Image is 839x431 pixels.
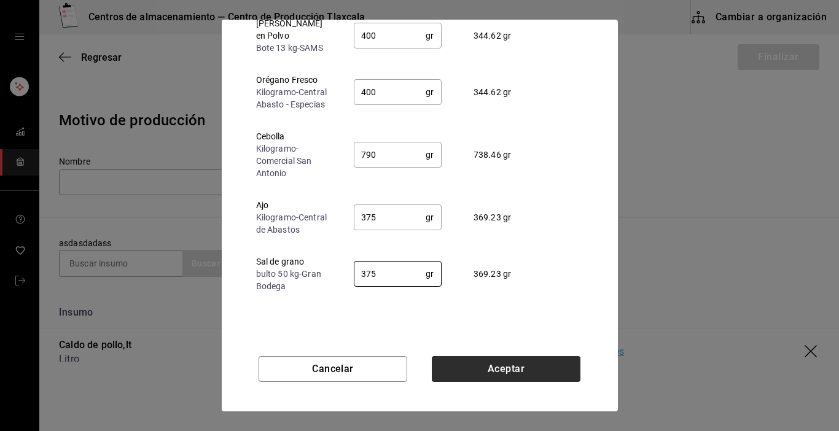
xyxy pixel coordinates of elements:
span: 738.46 gr [474,150,511,160]
div: Kilogramo - Comercial San Antonio [256,142,334,179]
button: Aceptar [432,356,580,382]
div: gr [354,204,442,230]
span: 369.23 gr [474,269,511,279]
div: bulto 50 kg - Gran Bodega [256,268,334,292]
div: Ajo [256,199,334,211]
div: Kilogramo - Central Abasto - Especias [256,86,334,111]
span: 344.62 gr [474,87,511,97]
div: Kilogramo - Central de Abastos [256,211,334,236]
div: gr [354,23,442,49]
button: Cancelar [259,356,407,382]
div: Bote 13 kg - SAMS [256,42,334,54]
input: 0 [354,205,426,230]
input: 0 [354,142,426,167]
div: gr [354,79,442,105]
input: 0 [354,262,426,286]
input: 0 [354,23,426,48]
div: [PERSON_NAME] en Polvo [256,17,334,42]
input: 0 [354,80,426,104]
div: Cebolla [256,130,334,142]
div: gr [354,261,442,287]
span: 344.62 gr [474,31,511,41]
div: Sal de grano [256,255,334,268]
span: 369.23 gr [474,212,511,222]
div: Orégano Fresco [256,74,334,86]
div: gr [354,142,442,168]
